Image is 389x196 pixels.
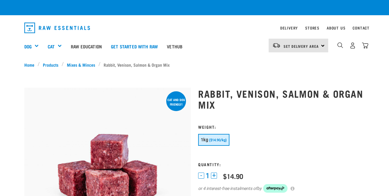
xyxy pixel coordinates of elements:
img: Raw Essentials Logo [24,23,90,33]
button: 1kg ($14.90/kg) [198,134,229,146]
h1: Rabbit, Venison, Salmon & Organ Mix [198,88,365,110]
a: Home [24,61,38,68]
a: Products [40,61,62,68]
a: Raw Education [66,34,106,58]
nav: dropdown navigation [19,20,370,36]
img: van-moving.png [272,43,281,48]
h3: Weight: [198,124,365,129]
a: Get started with Raw [106,34,162,58]
img: home-icon-1@2x.png [337,42,343,48]
span: 1kg [201,137,208,142]
span: ($14.90/kg) [209,138,227,142]
a: Vethub [162,34,187,58]
div: or 4 interest-free instalments of by [198,184,365,193]
img: home-icon@2x.png [362,42,368,49]
a: Cat [48,43,55,50]
span: 1 [206,173,209,179]
a: Stores [305,27,319,29]
img: user.png [349,42,356,49]
button: + [211,173,217,179]
h3: Quantity: [198,162,365,166]
nav: breadcrumbs [24,61,365,68]
a: Dog [24,43,32,50]
a: Delivery [280,27,298,29]
a: About Us [327,27,345,29]
button: - [198,173,204,179]
div: $14.90 [223,172,243,180]
span: Set Delivery Area [284,45,319,47]
a: Contact [353,27,370,29]
img: Afterpay [263,184,287,193]
a: Mixes & Minces [64,61,98,68]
